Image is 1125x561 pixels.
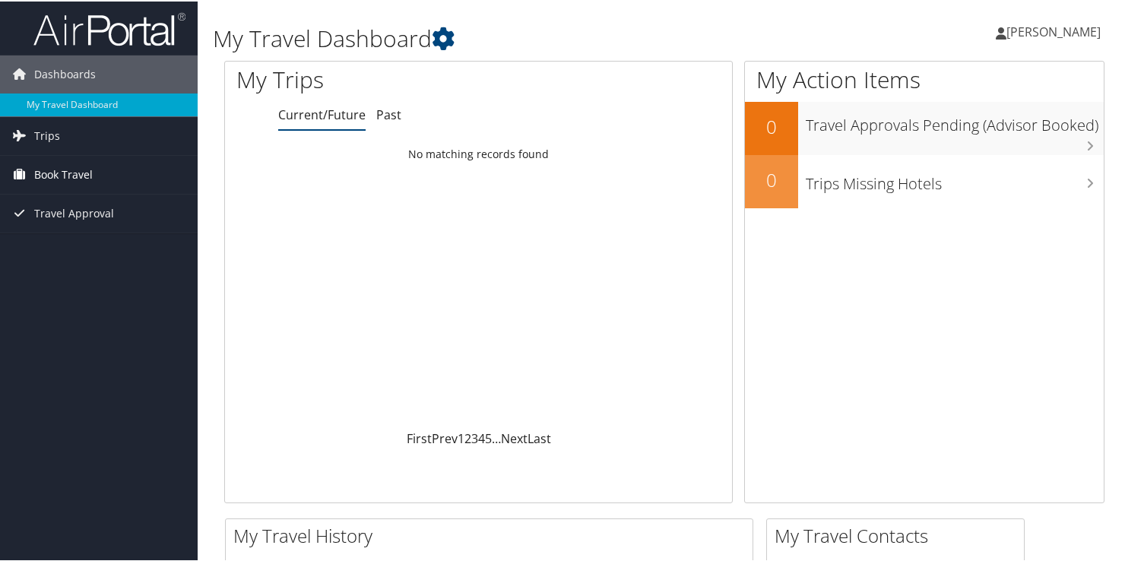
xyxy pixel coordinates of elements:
a: Prev [432,429,458,445]
a: First [407,429,432,445]
a: 5 [485,429,492,445]
img: airportal-logo.png [33,10,185,46]
a: Last [528,429,551,445]
a: 0Travel Approvals Pending (Advisor Booked) [745,100,1104,154]
h2: 0 [745,166,798,192]
a: 2 [464,429,471,445]
h2: My Travel History [233,521,753,547]
span: [PERSON_NAME] [1006,22,1101,39]
span: … [492,429,501,445]
a: Next [501,429,528,445]
a: Current/Future [278,105,366,122]
span: Book Travel [34,154,93,192]
h2: 0 [745,113,798,138]
a: 0Trips Missing Hotels [745,154,1104,207]
h2: My Travel Contacts [775,521,1024,547]
td: No matching records found [225,139,732,166]
a: 3 [471,429,478,445]
a: 4 [478,429,485,445]
h3: Travel Approvals Pending (Advisor Booked) [806,106,1104,135]
a: Past [376,105,401,122]
span: Dashboards [34,54,96,92]
span: Trips [34,116,60,154]
h3: Trips Missing Hotels [806,164,1104,193]
a: [PERSON_NAME] [996,8,1116,53]
h1: My Trips [236,62,509,94]
h1: My Action Items [745,62,1104,94]
h1: My Travel Dashboard [213,21,815,53]
span: Travel Approval [34,193,114,231]
a: 1 [458,429,464,445]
